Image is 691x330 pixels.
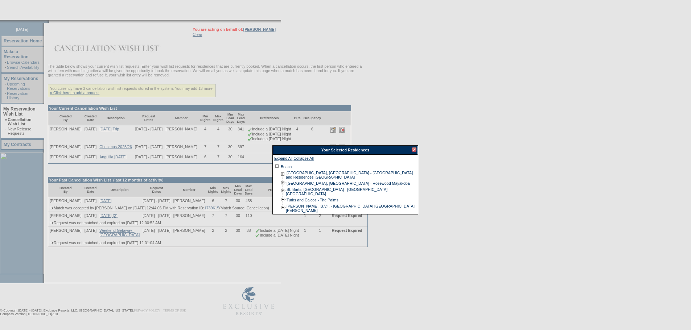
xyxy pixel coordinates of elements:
[287,198,338,202] a: Turks and Caicos - The Palms
[286,204,415,213] a: [PERSON_NAME], B.V.I. - [GEOGRAPHIC_DATA] [GEOGRAPHIC_DATA][PERSON_NAME]
[274,156,292,163] a: Expand All
[287,181,410,185] a: [GEOGRAPHIC_DATA], [GEOGRAPHIC_DATA] - Rosewood Mayakoba
[274,156,416,163] div: |
[281,164,292,169] a: Beach
[286,171,413,179] a: [GEOGRAPHIC_DATA], [GEOGRAPHIC_DATA] - [GEOGRAPHIC_DATA] and Residences [GEOGRAPHIC_DATA]
[286,187,388,196] a: St. Barts, [GEOGRAPHIC_DATA] - [GEOGRAPHIC_DATA], [GEOGRAPHIC_DATA]
[293,156,314,163] a: Collapse All
[273,146,418,155] div: Your Selected Residences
